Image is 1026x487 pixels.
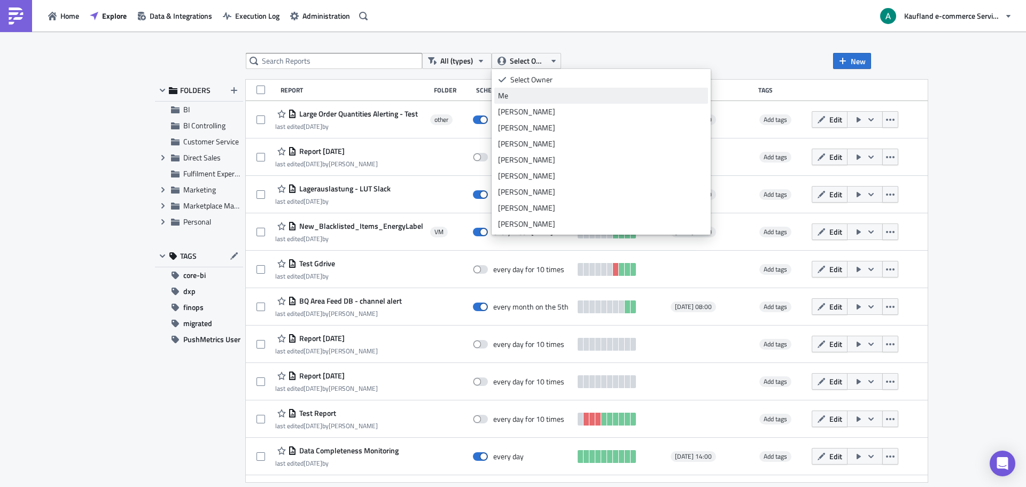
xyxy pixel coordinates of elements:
span: Edit [829,114,842,125]
button: Home [43,7,84,24]
button: Execution Log [217,7,285,24]
span: Kaufland e-commerce Services GmbH & Co. KG [904,10,1000,21]
span: All (types) [440,55,473,67]
div: every day [493,452,524,461]
span: Add tags [764,264,787,274]
div: Select Owner [510,74,704,85]
img: PushMetrics [7,7,25,25]
div: last edited by [PERSON_NAME] [275,310,402,318]
span: Test Gdrive [297,259,335,268]
span: Report 2025-10-09 [297,146,345,156]
time: 2025-09-24T06:38:07Z [304,271,322,281]
div: every day for 10 times [493,339,564,349]
div: last edited by [275,235,423,243]
div: last edited by [275,197,391,205]
time: 2025-10-10T10:58:44Z [304,121,322,132]
span: Add tags [764,152,787,162]
button: Edit [812,298,848,315]
span: Data & Integrations [150,10,212,21]
span: BI [183,104,190,115]
span: Add tags [759,376,791,387]
button: PushMetrics User [155,331,243,347]
span: Lagerauslastung - LUT Slack [297,184,391,194]
button: Edit [812,373,848,390]
span: Add tags [759,414,791,424]
div: [PERSON_NAME] [498,219,704,229]
button: finops [155,299,243,315]
span: Add tags [764,451,787,461]
span: Large Order Quantities Alerting - Test [297,109,418,119]
button: migrated [155,315,243,331]
span: Edit [829,151,842,163]
span: Add tags [759,339,791,350]
span: dxp [183,283,196,299]
div: every day for 10 times [493,265,564,274]
time: 2025-09-30T11:54:47Z [304,196,322,206]
span: Edit [829,226,842,237]
img: Avatar [879,7,897,25]
button: Edit [812,448,848,465]
span: [DATE] 14:00 [675,452,712,461]
time: 2025-09-24T06:35:54Z [304,421,322,431]
span: Administration [302,10,350,21]
span: Home [60,10,79,21]
span: Add tags [764,414,787,424]
div: every day for 10 times [493,414,564,424]
button: core-bi [155,267,243,283]
div: last edited by [PERSON_NAME] [275,160,378,168]
span: Personal [183,216,211,227]
span: Explore [102,10,127,21]
span: PushMetrics User [183,331,240,347]
div: [PERSON_NAME] [498,106,704,117]
span: BQ Area Feed DB - channel alert [297,296,402,306]
div: every day for 10 times [493,377,564,386]
span: Data Completeness Monitoring [297,446,399,455]
span: Add tags [759,451,791,462]
div: Tags [758,86,807,94]
span: TAGS [180,251,197,261]
div: last edited by [275,459,399,467]
span: Report 2025-09-10 [297,334,345,343]
span: Add tags [764,339,787,349]
span: Add tags [764,302,787,312]
button: Edit [812,149,848,165]
button: Edit [812,111,848,128]
span: Add tags [759,302,791,312]
div: last edited by [PERSON_NAME] [275,347,378,355]
div: [PERSON_NAME] [498,171,704,181]
span: [DATE] 08:00 [675,303,712,311]
span: Marketplace Management [183,200,267,211]
span: Add tags [764,114,787,125]
button: Administration [285,7,355,24]
span: FOLDERS [180,86,211,95]
time: 2025-09-10T10:53:41Z [304,383,322,393]
span: Add tags [759,189,791,200]
button: dxp [155,283,243,299]
span: Add tags [764,227,787,237]
span: Add tags [759,114,791,125]
button: New [833,53,871,69]
span: BI Controlling [183,120,226,131]
span: Edit [829,338,842,350]
div: [PERSON_NAME] [498,138,704,149]
button: Data & Integrations [132,7,217,24]
span: New [851,56,866,67]
span: Edit [829,264,842,275]
div: every month on the 5th [493,302,569,312]
span: Edit [829,413,842,424]
span: other [434,115,448,124]
div: Me [498,90,704,101]
button: Explore [84,7,132,24]
span: Add tags [764,376,787,386]
button: Edit [812,336,848,352]
button: Kaufland e-commerce Services GmbH & Co. KG [874,4,1018,28]
div: [PERSON_NAME] [498,203,704,213]
span: Edit [829,376,842,387]
div: last edited by [PERSON_NAME] [275,422,378,430]
div: Next Run [672,86,752,94]
button: Edit [812,186,848,203]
